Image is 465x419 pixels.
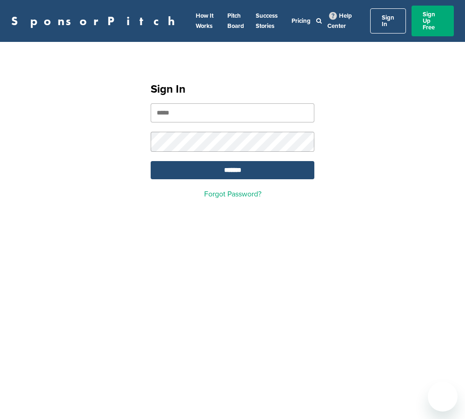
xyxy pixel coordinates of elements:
a: Success Stories [256,12,278,30]
a: Sign In [370,8,406,34]
a: How It Works [196,12,213,30]
h1: Sign In [151,81,314,98]
iframe: Button to launch messaging window [428,382,458,412]
a: Forgot Password? [204,189,261,199]
a: Pitch Board [227,12,244,30]
a: Help Center [327,10,352,32]
a: Pricing [292,17,311,25]
a: SponsorPitch [11,15,181,27]
a: Sign Up Free [412,6,454,36]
